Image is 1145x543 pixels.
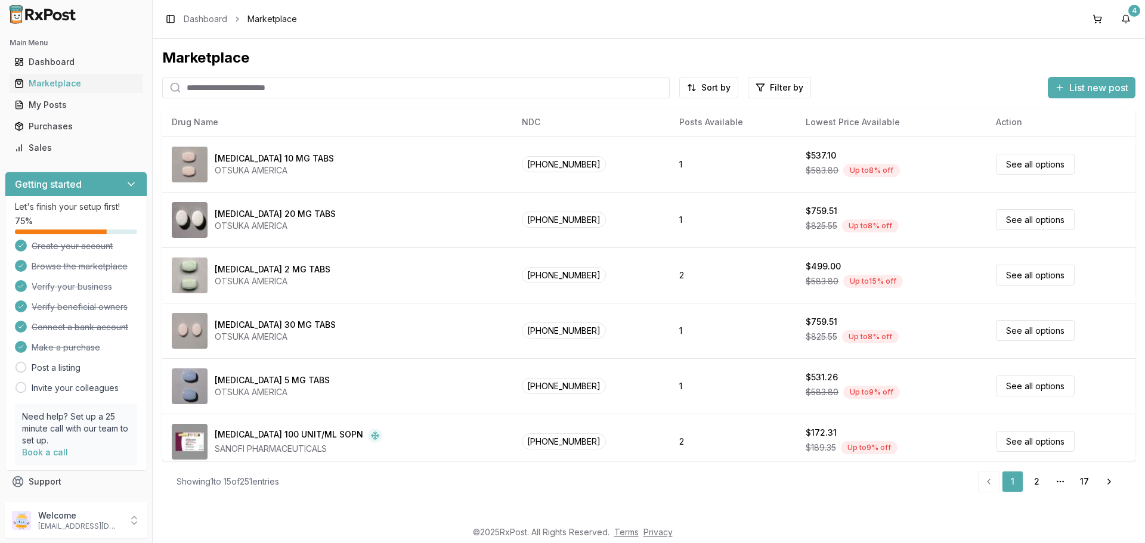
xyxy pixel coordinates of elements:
span: Marketplace [247,13,297,25]
button: Sort by [679,77,738,98]
a: Privacy [643,527,673,537]
a: 1 [1002,471,1023,492]
a: List new post [1048,83,1135,95]
div: Marketplace [14,77,138,89]
div: $531.26 [806,371,838,383]
th: NDC [512,108,670,136]
td: 1 [670,303,796,358]
a: Terms [614,527,639,537]
div: $172.31 [806,427,837,439]
a: My Posts [10,94,143,116]
span: [PHONE_NUMBER] [522,322,606,339]
span: [PHONE_NUMBER] [522,267,606,283]
img: User avatar [12,511,31,530]
div: $537.10 [806,150,836,162]
div: OTSUKA AMERICA [215,331,336,343]
a: Post a listing [32,362,81,374]
div: Up to 8 % off [842,330,899,343]
span: $583.80 [806,386,838,398]
span: $583.80 [806,165,838,176]
button: Purchases [5,117,147,136]
span: [PHONE_NUMBER] [522,212,606,228]
span: [PHONE_NUMBER] [522,378,606,394]
button: List new post [1048,77,1135,98]
button: 4 [1116,10,1135,29]
a: Dashboard [184,13,227,25]
span: $189.35 [806,442,836,454]
div: OTSUKA AMERICA [215,165,334,176]
h3: Getting started [15,177,82,191]
img: Admelog SoloStar 100 UNIT/ML SOPN [172,424,208,460]
div: Purchases [14,120,138,132]
td: 1 [670,192,796,247]
th: Posts Available [670,108,796,136]
span: Connect a bank account [32,321,128,333]
span: $825.55 [806,220,837,232]
div: $759.51 [806,205,837,217]
div: Sales [14,142,138,154]
span: Create your account [32,240,113,252]
div: $759.51 [806,316,837,328]
img: Abilify 30 MG TABS [172,313,208,349]
th: Lowest Price Available [796,108,986,136]
div: $499.00 [806,260,841,272]
p: Let's finish your setup first! [15,201,137,213]
a: See all options [996,376,1075,396]
span: Filter by [770,82,803,94]
span: Feedback [29,497,69,509]
button: My Posts [5,95,147,114]
a: Dashboard [10,51,143,73]
img: Abilify 2 MG TABS [172,257,208,293]
div: Up to 9 % off [843,386,900,399]
a: Book a call [22,447,68,457]
div: Up to 9 % off [841,441,898,454]
button: Support [5,471,147,492]
nav: breadcrumb [184,13,297,25]
td: 2 [670,414,796,469]
span: 75 % [15,215,33,227]
div: OTSUKA AMERICA [215,220,336,232]
a: See all options [996,431,1075,452]
h2: Main Menu [10,38,143,48]
div: [MEDICAL_DATA] 100 UNIT/ML SOPN [215,429,363,443]
div: [MEDICAL_DATA] 5 MG TABS [215,374,330,386]
a: See all options [996,209,1075,230]
span: Sort by [701,82,731,94]
button: Dashboard [5,52,147,72]
div: [MEDICAL_DATA] 10 MG TABS [215,153,334,165]
div: [MEDICAL_DATA] 20 MG TABS [215,208,336,220]
img: RxPost Logo [5,5,81,24]
span: Verify beneficial owners [32,301,128,313]
span: Make a purchase [32,342,100,353]
p: Need help? Set up a 25 minute call with our team to set up. [22,411,130,446]
a: 17 [1073,471,1095,492]
span: List new post [1069,80,1128,95]
a: Invite your colleagues [32,382,119,394]
td: 2 [670,247,796,303]
button: Filter by [748,77,811,98]
button: Feedback [5,492,147,514]
div: OTSUKA AMERICA [215,275,330,287]
a: Sales [10,137,143,159]
a: See all options [996,154,1075,175]
a: See all options [996,265,1075,286]
a: Purchases [10,116,143,137]
button: Marketplace [5,74,147,93]
div: 4 [1128,5,1140,17]
button: Sales [5,138,147,157]
div: Up to 8 % off [842,219,899,232]
img: Abilify 10 MG TABS [172,147,208,182]
div: OTSUKA AMERICA [215,386,330,398]
p: Welcome [38,510,121,522]
nav: pagination [978,471,1121,492]
div: Up to 8 % off [843,164,900,177]
th: Action [986,108,1135,136]
img: Abilify 20 MG TABS [172,202,208,238]
a: See all options [996,320,1075,341]
a: Go to next page [1097,471,1121,492]
div: Up to 15 % off [843,275,903,288]
span: [PHONE_NUMBER] [522,156,606,172]
div: Marketplace [162,48,1135,67]
span: [PHONE_NUMBER] [522,433,606,449]
div: [MEDICAL_DATA] 2 MG TABS [215,263,330,275]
